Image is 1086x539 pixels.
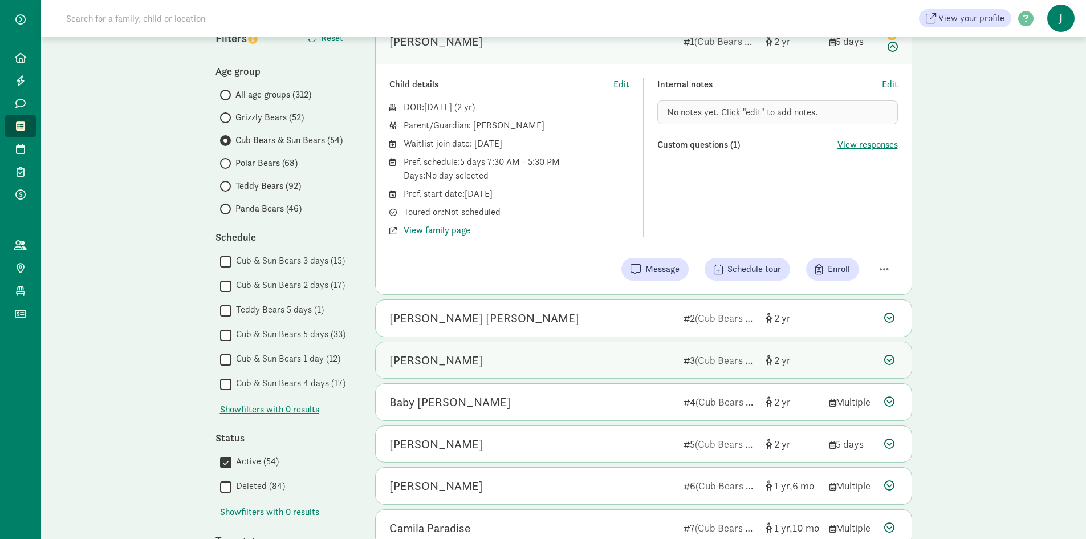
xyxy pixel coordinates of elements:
[235,111,304,124] span: Grizzly Bears (52)
[684,478,756,493] div: 6
[220,505,319,519] span: Show filters with 0 results
[882,78,898,91] button: Edit
[389,435,483,453] div: Amber Chase
[657,138,837,152] div: Custom questions (1)
[621,258,689,281] button: Message
[389,351,483,370] div: Henry Alvine
[695,395,802,408] span: (Cub Bears & Sun Bears)
[231,376,345,390] label: Cub & Sun Bears 4 days (17)
[806,258,859,281] button: Enroll
[215,430,352,445] div: Status
[792,479,814,492] span: 6
[235,179,301,193] span: Teddy Bears (92)
[829,520,875,536] div: Multiple
[457,101,472,113] span: 2
[792,521,819,534] span: 10
[774,479,792,492] span: 1
[404,224,470,237] button: View family page
[829,394,875,410] div: Multiple
[684,352,756,368] div: 3
[919,9,1011,27] a: View your profile
[766,34,820,49] div: [object Object]
[389,393,511,411] div: Baby Stys
[684,436,756,452] div: 5
[667,106,817,118] span: No notes yet. Click "edit" to add notes.
[727,262,781,276] span: Schedule tour
[684,394,756,410] div: 4
[231,352,340,366] label: Cub & Sun Bears 1 day (12)
[389,477,483,495] div: Lenore Nathan
[938,11,1004,25] span: View your profile
[695,437,801,451] span: (Cub Bears & Sun Bears)
[389,78,614,91] div: Child details
[231,303,324,317] label: Teddy Bears 5 days (1)
[766,352,820,368] div: [object Object]
[321,31,343,45] span: Reset
[404,119,630,132] div: Parent/Guardian: [PERSON_NAME]
[684,520,756,536] div: 7
[231,278,345,292] label: Cub & Sun Bears 2 days (17)
[829,478,875,493] div: Multiple
[774,311,791,325] span: 2
[766,478,820,493] div: [object Object]
[829,34,875,49] div: 5 days
[231,327,345,341] label: Cub & Sun Bears 5 days (33)
[215,30,284,47] div: Filters
[231,254,345,268] label: Cub & Sun Bears 3 days (15)
[231,455,279,468] label: Active (54)
[389,519,470,537] div: Camila Paradise
[235,156,298,170] span: Polar Bears (68)
[657,78,882,91] div: Internal notes
[1047,5,1075,32] span: J
[424,101,452,113] span: [DATE]
[404,137,630,151] div: Waitlist join date: [DATE]
[298,27,352,50] button: Reset
[774,437,791,451] span: 2
[766,520,820,536] div: [object Object]
[828,262,850,276] span: Enroll
[694,35,800,48] span: (Cub Bears & Sun Bears)
[215,229,352,245] div: Schedule
[829,436,875,452] div: 5 days
[220,403,319,416] button: Showfilters with 0 results
[766,394,820,410] div: [object Object]
[695,354,801,367] span: (Cub Bears & Sun Bears)
[695,311,801,325] span: (Cub Bears & Sun Bears)
[613,78,629,91] button: Edit
[220,403,319,416] span: Show filters with 0 results
[404,155,630,183] div: Pref. schedule: 5 days 7:30 AM - 5:30 PM Days: No day selected
[404,205,630,219] div: Toured on: Not scheduled
[215,63,352,79] div: Age group
[235,88,311,102] span: All age groups (312)
[684,310,756,326] div: 2
[389,309,579,327] div: Presley Fiegel
[705,258,790,281] button: Schedule tour
[235,202,302,216] span: Panda Bears (46)
[59,7,379,30] input: Search for a family, child or location
[695,521,801,534] span: (Cub Bears & Sun Bears)
[220,505,319,519] button: Showfilters with 0 results
[404,187,630,201] div: Pref. start date: [DATE]
[774,395,791,408] span: 2
[766,310,820,326] div: [object Object]
[231,479,285,493] label: Deleted (84)
[695,479,802,492] span: (Cub Bears & Sun Bears)
[645,262,680,276] span: Message
[774,354,791,367] span: 2
[1029,484,1086,539] iframe: Chat Widget
[766,436,820,452] div: [object Object]
[684,34,756,49] div: 1
[774,521,792,534] span: 1
[774,35,791,48] span: 2
[235,133,343,147] span: Cub Bears & Sun Bears (54)
[837,138,898,152] button: View responses
[404,100,630,114] div: DOB: ( )
[389,33,483,51] div: Parker Fiegel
